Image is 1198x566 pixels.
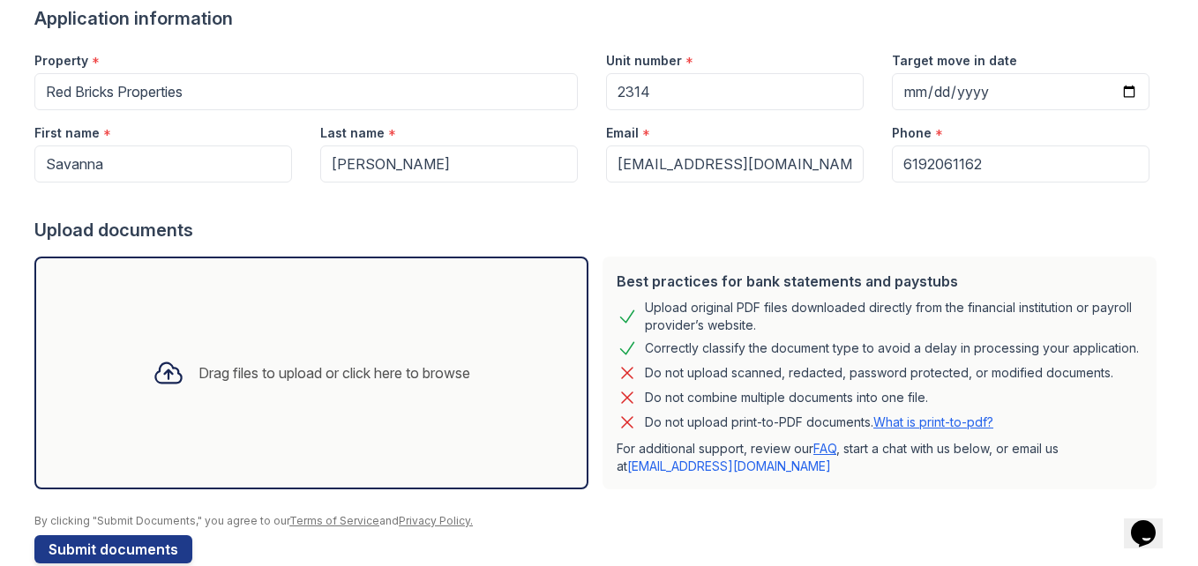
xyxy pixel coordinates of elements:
div: Correctly classify the document type to avoid a delay in processing your application. [645,338,1139,359]
label: First name [34,124,100,142]
label: Property [34,52,88,70]
a: Privacy Policy. [399,514,473,527]
a: Terms of Service [289,514,379,527]
iframe: chat widget [1124,495,1180,548]
div: By clicking "Submit Documents," you agree to our and [34,514,1164,528]
label: Target move in date [892,52,1017,70]
p: Do not upload print-to-PDF documents. [645,413,993,431]
a: [EMAIL_ADDRESS][DOMAIN_NAME] [627,458,831,473]
button: Submit documents [34,535,192,563]
div: Upload original PDF files downloaded directly from the financial institution or payroll provider’... [645,299,1142,334]
div: Do not upload scanned, redacted, password protected, or modified documents. [645,362,1113,384]
p: For additional support, review our , start a chat with us below, or email us at [617,440,1142,475]
div: Upload documents [34,218,1164,242]
label: Phone [892,124,932,142]
div: Best practices for bank statements and paystubs [617,271,1142,292]
div: Do not combine multiple documents into one file. [645,387,928,408]
a: What is print-to-pdf? [873,414,993,429]
div: Application information [34,6,1164,31]
label: Last name [320,124,385,142]
a: FAQ [813,441,836,456]
div: Drag files to upload or click here to browse [198,362,470,384]
label: Unit number [606,52,682,70]
label: Email [606,124,639,142]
